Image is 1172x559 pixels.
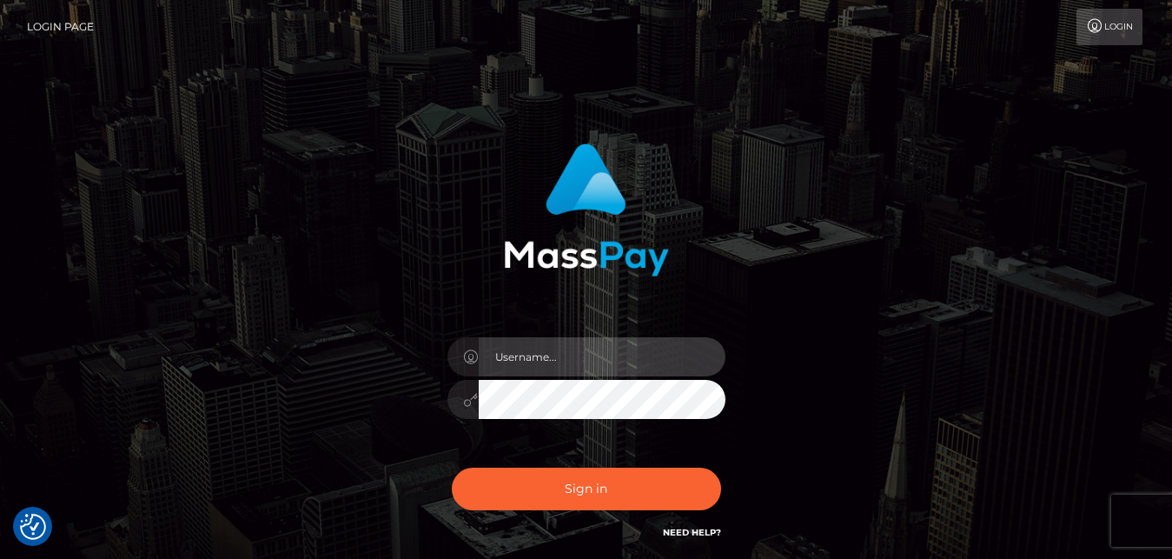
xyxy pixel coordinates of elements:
[452,468,721,510] button: Sign in
[663,527,721,538] a: Need Help?
[27,9,94,45] a: Login Page
[1076,9,1142,45] a: Login
[504,143,669,276] img: MassPay Login
[20,514,46,540] button: Consent Preferences
[479,337,725,376] input: Username...
[20,514,46,540] img: Revisit consent button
